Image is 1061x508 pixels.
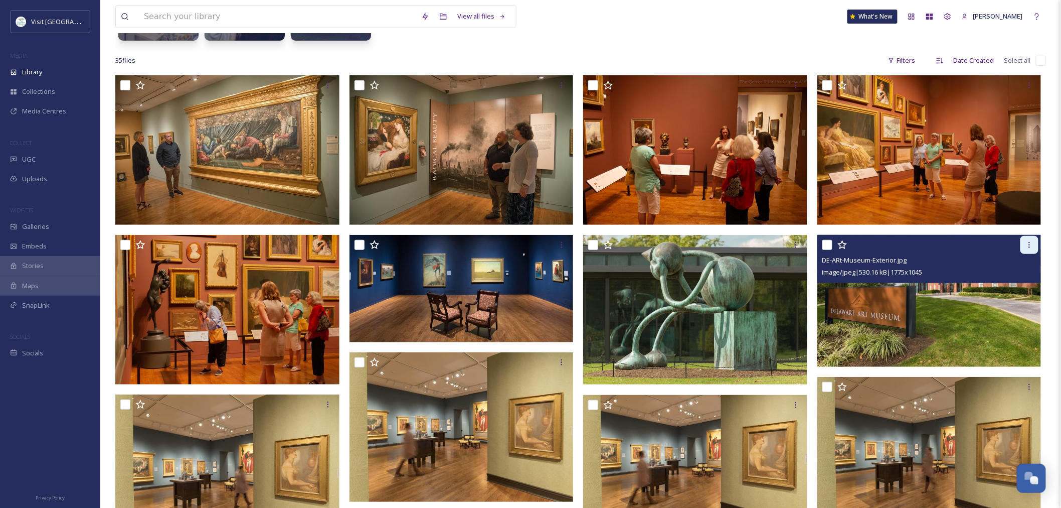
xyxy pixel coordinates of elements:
span: UGC [22,155,36,164]
img: DSC_0106-2.jpg [349,352,574,502]
img: Pre_Raph_Radical Beauty_04_08042021--EDIT.jpg [115,75,339,225]
a: Privacy Policy [36,491,65,503]
img: 20210625 Picturing America Tour-7409.jpg [817,75,1041,225]
span: WIDGETS [10,206,33,214]
img: Pre_Raph_Radical Beauty_02_08042021--EDIT.jpg [349,75,574,225]
span: Collections [22,87,55,96]
span: SOCIALS [10,333,30,340]
img: DSC_5564.jpg [583,235,807,385]
img: download%20%281%29.jpeg [16,17,26,27]
div: Filters [883,51,921,70]
span: image/jpeg | 530.16 kB | 1775 x 1045 [822,268,923,277]
img: 20210625 Picturing America Tour-7381.jpg [115,235,339,385]
a: View all files [452,7,511,26]
img: 20210625 Picturing America Tour-7418.jpg [583,75,807,225]
span: SnapLink [22,301,50,310]
span: Visit [GEOGRAPHIC_DATA] [31,17,109,26]
span: Select all [1004,56,1031,65]
img: DE-Art-Musem-Pyle-Gallery.jpg [349,235,574,342]
span: Uploads [22,174,47,184]
span: Socials [22,348,43,358]
span: Privacy Policy [36,494,65,501]
span: MEDIA [10,52,28,59]
span: 35 file s [115,56,135,65]
span: DE-ARt-Museum-Exterior.jpg [822,256,907,265]
a: [PERSON_NAME] [957,7,1028,26]
div: Date Created [949,51,999,70]
span: COLLECT [10,139,32,147]
span: Maps [22,281,39,291]
img: DE-ARt-Museum-Exterior.jpg [817,235,1041,367]
span: Media Centres [22,106,66,116]
span: [PERSON_NAME] [973,12,1023,21]
span: Library [22,67,42,77]
input: Search your library [139,6,416,28]
span: Galleries [22,222,49,231]
span: Stories [22,261,44,271]
span: Embeds [22,241,47,251]
button: Open Chat [1017,464,1046,493]
a: What's New [847,10,898,24]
